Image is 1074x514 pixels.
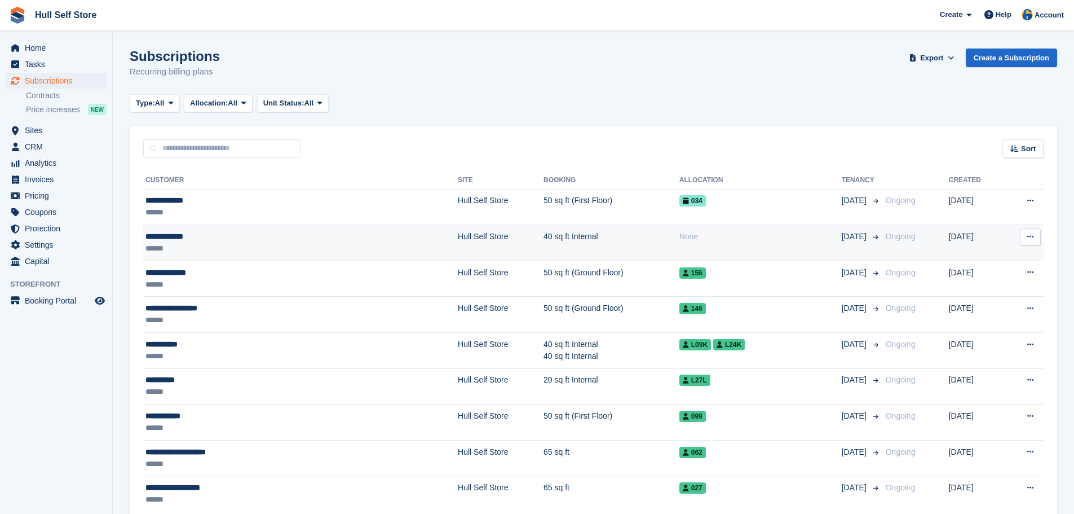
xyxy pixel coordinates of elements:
[886,268,916,277] span: Ongoing
[543,440,679,476] td: 65 sq ft
[458,476,543,512] td: Hull Self Store
[679,375,710,386] span: L27L
[458,440,543,476] td: Hull Self Store
[130,65,220,78] p: Recurring billing plans
[136,98,155,109] span: Type:
[30,6,101,24] a: Hull Self Store
[6,73,107,89] a: menu
[679,267,706,279] span: 156
[886,447,916,456] span: Ongoing
[25,155,92,171] span: Analytics
[886,483,916,492] span: Ongoing
[679,231,842,243] div: None
[26,103,107,116] a: Price increases NEW
[543,189,679,225] td: 50 sq ft (First Floor)
[25,221,92,236] span: Protection
[543,476,679,512] td: 65 sq ft
[679,411,706,422] span: 099
[949,172,1004,190] th: Created
[130,94,179,113] button: Type: All
[1021,143,1036,155] span: Sort
[184,94,253,113] button: Allocation: All
[543,297,679,333] td: 50 sq ft (Ground Floor)
[25,56,92,72] span: Tasks
[6,253,107,269] a: menu
[949,440,1004,476] td: [DATE]
[6,221,107,236] a: menu
[543,368,679,405] td: 20 sq ft Internal
[6,172,107,187] a: menu
[1035,10,1064,21] span: Account
[304,98,314,109] span: All
[886,375,916,384] span: Ongoing
[907,49,957,67] button: Export
[949,297,1004,333] td: [DATE]
[6,56,107,72] a: menu
[25,172,92,187] span: Invoices
[679,447,706,458] span: 062
[458,189,543,225] td: Hull Self Store
[6,122,107,138] a: menu
[543,261,679,297] td: 50 sq ft (Ground Floor)
[949,189,1004,225] td: [DATE]
[842,172,881,190] th: Tenancy
[190,98,228,109] span: Allocation:
[966,49,1057,67] a: Create a Subscription
[9,7,26,24] img: stora-icon-8386f47178a22dfd0bd8f6a31ec36ba5ce8667c1dd55bd0f319d3a0aa187defe.svg
[155,98,165,109] span: All
[713,339,745,350] span: L24K
[6,293,107,309] a: menu
[88,104,107,115] div: NEW
[26,90,107,101] a: Contracts
[10,279,112,290] span: Storefront
[263,98,304,109] span: Unit Status:
[143,172,458,190] th: Customer
[458,225,543,261] td: Hull Self Store
[842,267,869,279] span: [DATE]
[25,40,92,56] span: Home
[949,405,1004,441] td: [DATE]
[25,237,92,253] span: Settings
[996,9,1011,20] span: Help
[25,204,92,220] span: Coupons
[842,302,869,314] span: [DATE]
[940,9,962,20] span: Create
[886,340,916,349] span: Ongoing
[6,188,107,204] a: menu
[25,122,92,138] span: Sites
[6,204,107,220] a: menu
[257,94,329,113] button: Unit Status: All
[1022,9,1033,20] img: Hull Self Store
[543,405,679,441] td: 50 sq ft (First Floor)
[130,49,220,64] h1: Subscriptions
[679,195,706,207] span: 034
[949,476,1004,512] td: [DATE]
[6,40,107,56] a: menu
[679,339,711,350] span: L09K
[25,293,92,309] span: Booking Portal
[458,172,543,190] th: Site
[842,410,869,422] span: [DATE]
[228,98,237,109] span: All
[6,139,107,155] a: menu
[842,482,869,494] span: [DATE]
[25,253,92,269] span: Capital
[920,52,943,64] span: Export
[458,261,543,297] td: Hull Self Store
[842,195,869,207] span: [DATE]
[458,405,543,441] td: Hull Self Store
[949,368,1004,405] td: [DATE]
[679,303,706,314] span: 146
[842,339,869,350] span: [DATE]
[6,237,107,253] a: menu
[26,104,80,115] span: Price increases
[949,261,1004,297] td: [DATE]
[458,297,543,333] td: Hull Self Store
[886,232,916,241] span: Ongoing
[458,368,543,405] td: Hull Self Store
[886,411,916,420] span: Ongoing
[458,333,543,369] td: Hull Self Store
[949,333,1004,369] td: [DATE]
[949,225,1004,261] td: [DATE]
[543,333,679,369] td: 40 sq ft Internal 40 sq ft Internal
